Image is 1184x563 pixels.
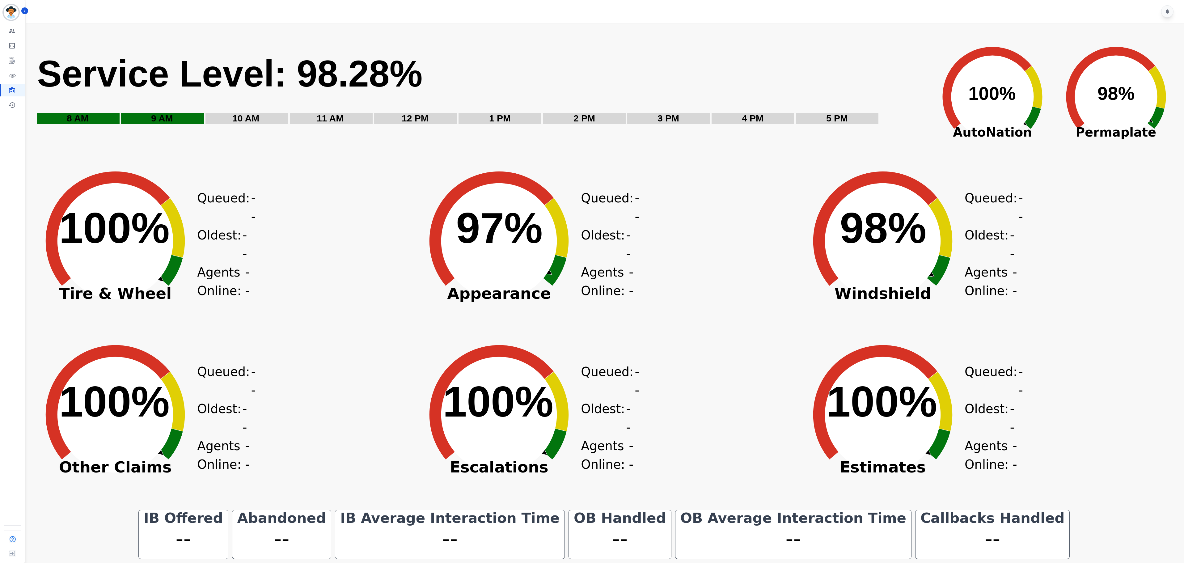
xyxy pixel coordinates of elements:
[626,226,631,263] span: --
[251,362,256,400] span: --
[1013,263,1017,300] span: --
[840,204,926,252] text: 98%
[629,263,633,300] span: --
[59,204,170,252] text: 100%
[197,226,243,263] div: Oldest:
[232,113,259,123] text: 10 AM
[37,53,423,94] text: Service Level: 98.28%
[339,523,561,555] div: --
[197,263,250,300] div: Agents Online:
[626,400,631,437] span: --
[443,377,553,426] text: 100%
[827,377,937,426] text: 100%
[581,400,627,437] div: Oldest:
[635,189,639,226] span: --
[456,204,543,252] text: 97%
[151,113,173,123] text: 9 AM
[243,226,247,263] span: --
[679,514,907,523] div: OB Average Interaction Time
[197,437,250,474] div: Agents Online:
[36,51,927,133] svg: Service Level: 0%
[573,523,667,555] div: --
[67,113,89,123] text: 8 AM
[581,437,633,474] div: Agents Online:
[965,263,1017,300] div: Agents Online:
[245,437,250,474] span: --
[965,226,1011,263] div: Oldest:
[4,5,19,20] img: Bordered avatar
[798,464,968,470] span: Estimates
[142,523,224,555] div: --
[236,523,327,555] div: --
[30,290,200,297] span: Tire & Wheel
[965,189,1011,226] div: Queued:
[236,514,327,523] div: Abandoned
[742,113,763,123] text: 4 PM
[1018,189,1023,226] span: --
[142,514,224,523] div: IB Offered
[197,362,243,400] div: Queued:
[245,263,250,300] span: --
[1054,123,1178,142] span: Permaplate
[658,113,679,123] text: 3 PM
[489,113,511,123] text: 1 PM
[59,377,170,426] text: 100%
[1010,226,1014,263] span: --
[243,400,247,437] span: --
[573,514,667,523] div: OB Handled
[798,290,968,297] span: Windshield
[635,362,639,400] span: --
[679,523,907,555] div: --
[1018,362,1023,400] span: --
[581,263,633,300] div: Agents Online:
[1010,400,1014,437] span: --
[968,83,1016,104] text: 100%
[573,113,595,123] text: 2 PM
[339,514,561,523] div: IB Average Interaction Time
[1013,437,1017,474] span: --
[317,113,344,123] text: 11 AM
[30,464,200,470] span: Other Claims
[581,189,627,226] div: Queued:
[931,123,1054,142] span: AutoNation
[629,437,633,474] span: --
[965,362,1011,400] div: Queued:
[402,113,429,123] text: 12 PM
[581,362,627,400] div: Queued:
[826,113,848,123] text: 5 PM
[919,514,1066,523] div: Callbacks Handled
[965,400,1011,437] div: Oldest:
[965,437,1017,474] div: Agents Online:
[197,400,243,437] div: Oldest:
[197,189,243,226] div: Queued:
[414,464,584,470] span: Escalations
[581,226,627,263] div: Oldest:
[251,189,256,226] span: --
[1097,83,1135,104] text: 98%
[919,523,1066,555] div: --
[414,290,584,297] span: Appearance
